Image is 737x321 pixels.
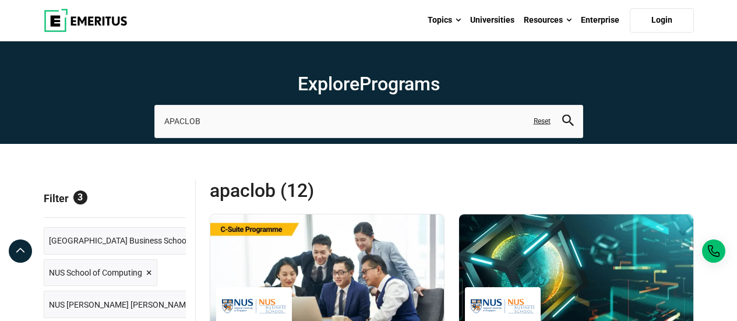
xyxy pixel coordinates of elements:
[44,179,186,217] p: Filter
[44,259,157,287] a: NUS School of Computing ×
[49,266,142,279] span: NUS School of Computing
[49,298,262,311] span: NUS [PERSON_NAME] [PERSON_NAME] School of Medicine
[44,227,278,255] a: [GEOGRAPHIC_DATA] Business School Executive Education ×
[73,191,87,204] span: 3
[154,72,583,96] h1: Explore
[49,234,263,247] span: [GEOGRAPHIC_DATA] Business School Executive Education
[222,293,286,319] img: National University of Singapore Business School Executive Education
[471,293,535,319] img: National University of Singapore Business School Executive Education
[150,192,186,207] a: Reset all
[44,291,277,318] a: NUS [PERSON_NAME] [PERSON_NAME] School of Medicine ×
[359,73,440,95] span: Programs
[534,117,551,126] a: Reset search
[562,115,574,128] button: search
[630,8,694,33] a: Login
[210,179,452,202] span: APACLOB (12)
[562,118,574,129] a: search
[146,264,152,281] span: ×
[154,105,583,137] input: search-page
